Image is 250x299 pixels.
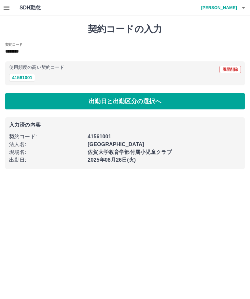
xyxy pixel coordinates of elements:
[219,66,241,73] button: 履歴削除
[5,42,22,47] h2: 契約コード
[5,93,245,109] button: 出勤日と出勤区分の選択へ
[9,122,241,128] p: 入力済の内容
[9,65,64,70] p: 使用頻度の高い契約コード
[9,141,84,148] p: 法人名 :
[5,24,245,35] h1: 契約コードの入力
[9,74,35,81] button: 41561001
[88,149,172,155] b: 佐賀大学教育学部付属小児童クラブ
[88,157,136,163] b: 2025年08月26日(火)
[9,148,84,156] p: 現場名 :
[88,134,111,139] b: 41561001
[9,133,84,141] p: 契約コード :
[88,142,144,147] b: [GEOGRAPHIC_DATA]
[9,156,84,164] p: 出勤日 :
